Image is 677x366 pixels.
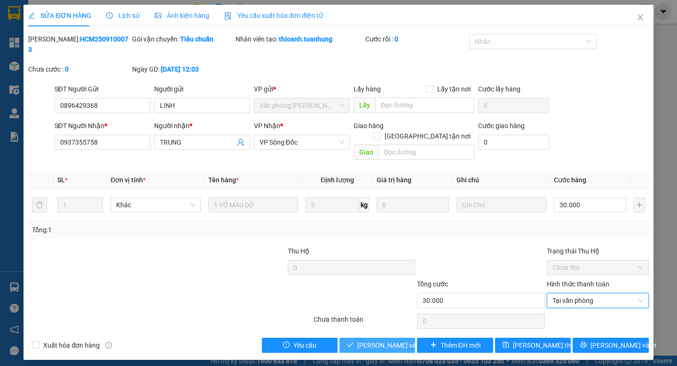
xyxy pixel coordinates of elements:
[478,98,549,113] input: Cước lấy hàng
[55,84,150,94] div: SĐT Người Gửi
[430,342,437,349] span: plus
[457,197,546,212] input: Ghi Chú
[360,197,369,212] span: kg
[347,342,354,349] span: check
[377,197,449,212] input: 0
[321,176,354,184] span: Định lượng
[283,342,290,349] span: exclamation-circle
[441,340,480,350] span: Thêm ĐH mới
[279,35,332,43] b: thioanh.tuanhung
[236,34,363,44] div: Nhân viên tạo:
[224,12,323,19] span: Yêu cầu xuất hóa đơn điện tử
[503,342,509,349] span: save
[354,145,378,160] span: Giao
[417,338,493,353] button: plusThêm ĐH mới
[357,340,448,350] span: [PERSON_NAME] và Giao hàng
[377,176,411,184] span: Giá trị hàng
[478,85,520,93] label: Cước lấy hàng
[106,12,113,19] span: clock-circle
[313,314,417,331] div: Chưa thanh toán
[547,246,649,256] div: Trạng thái Thu Hộ
[28,34,130,55] div: [PERSON_NAME]:
[132,34,234,44] div: Gói vận chuyển:
[580,342,587,349] span: printer
[288,247,309,255] span: Thu Hộ
[417,280,448,288] span: Tổng cước
[161,65,199,73] b: [DATE] 12:03
[590,340,656,350] span: [PERSON_NAME] và In
[453,171,550,189] th: Ghi chú
[132,64,234,74] div: Ngày GD:
[260,135,344,149] span: VP Sông Đốc
[478,122,525,130] label: Cước giao hàng
[180,35,213,43] b: Tiêu chuẩn
[552,260,643,275] span: Chưa thu
[110,176,146,184] span: Đơn vị tính
[154,84,250,94] div: Người gửi
[155,12,161,19] span: picture
[155,12,209,19] span: Ảnh kiện hàng
[634,197,645,212] button: plus
[637,14,644,21] span: close
[354,85,381,93] span: Lấy hàng
[354,98,375,113] span: Lấy
[394,35,398,43] b: 0
[116,198,195,212] span: Khác
[237,138,244,146] span: user-add
[32,225,262,235] div: Tổng: 1
[32,197,47,212] button: delete
[57,176,65,184] span: SL
[495,338,571,353] button: save[PERSON_NAME] thay đổi
[262,338,338,353] button: exclamation-circleYêu cầu
[365,34,467,44] div: Cước rồi :
[55,121,150,131] div: SĐT Người Nhận
[554,176,586,184] span: Cước hàng
[28,64,130,74] div: Chưa cước :
[339,338,415,353] button: check[PERSON_NAME] và Giao hàng
[208,197,298,212] input: VD: Bàn, Ghế
[293,340,316,350] span: Yêu cầu
[378,145,474,160] input: Dọc đường
[433,84,474,94] span: Lấy tận nơi
[260,98,344,113] span: Văn phòng Hồ Chí Minh
[105,342,112,349] span: info-circle
[208,176,239,184] span: Tên hàng
[106,12,140,19] span: Lịch sử
[552,293,643,308] span: Tại văn phòng
[154,121,250,131] div: Người nhận
[254,84,350,94] div: VP gửi
[28,12,91,19] span: SỬA ĐƠN HÀNG
[354,122,384,130] span: Giao hàng
[627,5,653,31] button: Close
[547,280,609,288] label: Hình thức thanh toán
[39,340,103,350] span: Xuất hóa đơn hàng
[254,122,280,130] span: VP Nhận
[478,135,549,150] input: Cước giao hàng
[381,131,474,141] span: [GEOGRAPHIC_DATA] tận nơi
[224,12,232,20] img: icon
[65,65,69,73] b: 0
[375,98,474,113] input: Dọc đường
[573,338,648,353] button: printer[PERSON_NAME] và In
[513,340,588,350] span: [PERSON_NAME] thay đổi
[28,12,35,19] span: edit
